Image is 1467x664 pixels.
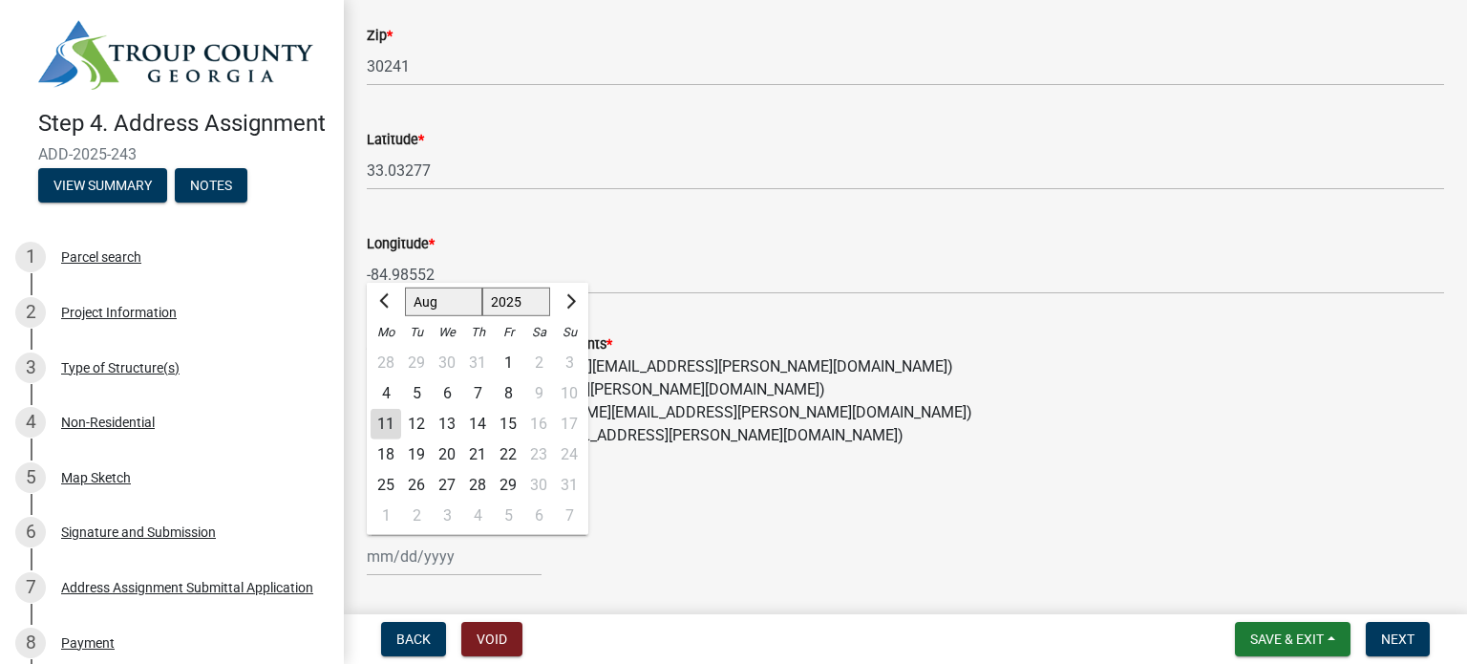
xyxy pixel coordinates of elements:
div: 4 [15,407,46,438]
div: Tuesday, July 29, 2025 [401,348,432,378]
div: 4 [462,501,493,531]
div: Friday, August 22, 2025 [493,439,523,470]
div: 5 [15,462,46,493]
div: Type of Structure(s) [61,361,180,375]
label: LaGrange ([EMAIL_ADDRESS][PERSON_NAME][DOMAIN_NAME]) [390,378,825,401]
img: Troup County, Georgia [38,20,313,90]
span: Save & Exit [1250,632,1324,647]
div: Monday, August 4, 2025 [371,378,401,409]
div: 3 [432,501,462,531]
label: Hogansville ([PERSON_NAME][EMAIL_ADDRESS][PERSON_NAME][DOMAIN_NAME]) [390,355,953,378]
div: Project Information [61,306,177,319]
button: Back [381,622,446,656]
label: Zip [367,30,393,43]
div: 26 [401,470,432,501]
div: Tu [401,317,432,348]
div: 8 [15,628,46,658]
div: Wednesday, September 3, 2025 [432,501,462,531]
button: Next month [558,287,581,317]
div: Tuesday, September 2, 2025 [401,501,432,531]
div: 5 [401,378,432,409]
div: 18 [371,439,401,470]
div: 30 [432,348,462,378]
div: Thursday, August 28, 2025 [462,470,493,501]
div: 31 [462,348,493,378]
div: Signature and Submission [61,525,216,539]
div: 7 [462,378,493,409]
label: Pine Mountain ([PERSON_NAME][EMAIL_ADDRESS][PERSON_NAME][DOMAIN_NAME]) [390,401,972,424]
div: Friday, August 8, 2025 [493,378,523,409]
div: 12 [401,409,432,439]
button: View Summary [38,168,167,203]
div: 4 [371,378,401,409]
div: 1 [493,348,523,378]
span: Back [396,632,431,647]
div: 8 [493,378,523,409]
div: 13 [432,409,462,439]
div: Tuesday, August 12, 2025 [401,409,432,439]
div: Su [554,317,585,348]
div: We [432,317,462,348]
button: Previous month [374,287,397,317]
label: Latitude [367,134,424,147]
div: 1 [371,501,401,531]
div: 2 [401,501,432,531]
button: Save & Exit [1235,622,1350,656]
div: 2 [15,297,46,328]
input: mm/dd/yyyy [367,537,542,576]
div: Thursday, August 14, 2025 [462,409,493,439]
select: Select year [482,288,551,316]
div: 27 [432,470,462,501]
div: Parcel search [61,250,141,264]
div: Monday, August 18, 2025 [371,439,401,470]
span: ADD-2025-243 [38,145,306,163]
div: Fr [493,317,523,348]
div: Monday, September 1, 2025 [371,501,401,531]
div: Map Sketch [61,471,131,484]
wm-modal-confirm: Summary [38,179,167,194]
button: Notes [175,168,247,203]
div: Wednesday, July 30, 2025 [432,348,462,378]
button: Void [461,622,522,656]
div: Tuesday, August 5, 2025 [401,378,432,409]
div: 1 [15,242,46,272]
div: Th [462,317,493,348]
div: 11 [371,409,401,439]
button: Next [1366,622,1430,656]
div: Thursday, September 4, 2025 [462,501,493,531]
div: Tuesday, August 19, 2025 [401,439,432,470]
label: Longitude [367,238,435,251]
div: 3 [15,353,46,383]
span: Next [1381,632,1414,647]
div: 29 [401,348,432,378]
div: Non-Residential [61,416,155,429]
div: 7 [15,572,46,603]
div: Tuesday, August 26, 2025 [401,470,432,501]
div: 22 [493,439,523,470]
div: Wednesday, August 27, 2025 [432,470,462,501]
div: 21 [462,439,493,470]
div: 6 [15,517,46,547]
div: Wednesday, August 13, 2025 [432,409,462,439]
div: 25 [371,470,401,501]
div: Sa [523,317,554,348]
div: Thursday, August 21, 2025 [462,439,493,470]
label: [GEOGRAPHIC_DATA] ([EMAIL_ADDRESS][PERSON_NAME][DOMAIN_NAME]) [390,424,904,447]
div: 29 [493,470,523,501]
div: Address Assignment Submittal Application [61,581,313,594]
div: Thursday, July 31, 2025 [462,348,493,378]
div: Friday, August 15, 2025 [493,409,523,439]
div: Friday, September 5, 2025 [493,501,523,531]
div: Mo [371,317,401,348]
select: Select month [405,288,482,316]
div: Wednesday, August 20, 2025 [432,439,462,470]
div: Wednesday, August 6, 2025 [432,378,462,409]
div: 20 [432,439,462,470]
div: 28 [462,470,493,501]
div: Friday, August 29, 2025 [493,470,523,501]
div: Monday, July 28, 2025 [371,348,401,378]
div: 28 [371,348,401,378]
wm-modal-confirm: Notes [175,179,247,194]
h4: Step 4. Address Assignment [38,110,329,138]
div: 6 [432,378,462,409]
